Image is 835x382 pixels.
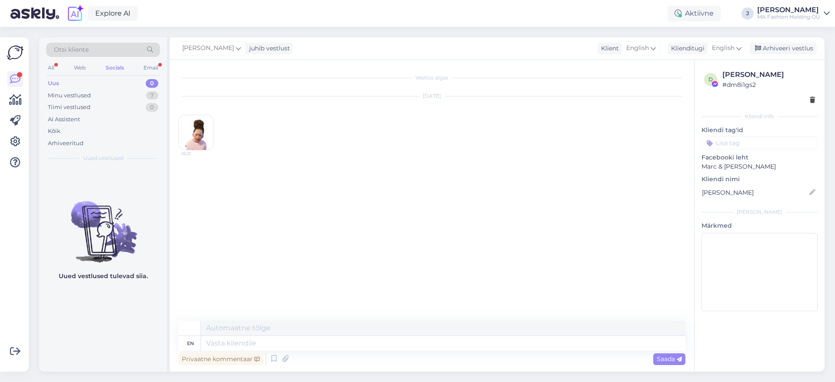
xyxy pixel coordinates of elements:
div: Tiimi vestlused [48,103,90,112]
img: No chats [39,186,167,264]
img: explore-ai [66,4,84,23]
img: Askly Logo [7,44,23,61]
div: 0 [146,103,158,112]
img: Attachment [179,115,214,150]
span: 16:21 [181,150,214,157]
div: Klienditugi [668,44,705,53]
div: Minu vestlused [48,91,91,100]
span: d [708,76,713,83]
span: Otsi kliente [54,45,89,54]
div: Socials [104,62,126,73]
div: MA Fashion Holding OÜ [757,13,820,20]
div: # dm8i1gs2 [722,80,815,90]
span: Uued vestlused [83,154,124,162]
a: Explore AI [88,6,138,21]
span: Saada [657,355,682,363]
div: Klient [598,44,619,53]
div: [PERSON_NAME] [757,7,820,13]
div: J [741,7,754,20]
p: Kliendi tag'id [701,126,818,135]
div: [DATE] [178,92,685,100]
div: Privaatne kommentaar [178,353,263,365]
span: English [712,43,735,53]
div: 0 [146,79,158,88]
div: Uus [48,79,59,88]
div: Arhiveeritud [48,139,83,148]
div: 7 [146,91,158,100]
div: Vestlus algas [178,74,685,82]
span: [PERSON_NAME] [182,43,234,53]
div: juhib vestlust [246,44,290,53]
p: Facebooki leht [701,153,818,162]
div: en [187,336,194,351]
div: [PERSON_NAME] [722,70,815,80]
p: Kliendi nimi [701,175,818,184]
p: Marc & [PERSON_NAME] [701,162,818,171]
p: Märkmed [701,221,818,230]
div: Email [142,62,160,73]
a: [PERSON_NAME]MA Fashion Holding OÜ [757,7,830,20]
div: Kõik [48,127,60,136]
input: Lisa nimi [702,188,808,197]
input: Lisa tag [701,136,818,149]
div: Arhiveeri vestlus [750,43,817,54]
div: Web [72,62,87,73]
div: AI Assistent [48,115,80,124]
div: Kliendi info [701,113,818,120]
div: [PERSON_NAME] [701,208,818,216]
div: All [46,62,56,73]
div: Aktiivne [668,6,721,21]
span: English [626,43,649,53]
p: Uued vestlused tulevad siia. [59,272,148,281]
